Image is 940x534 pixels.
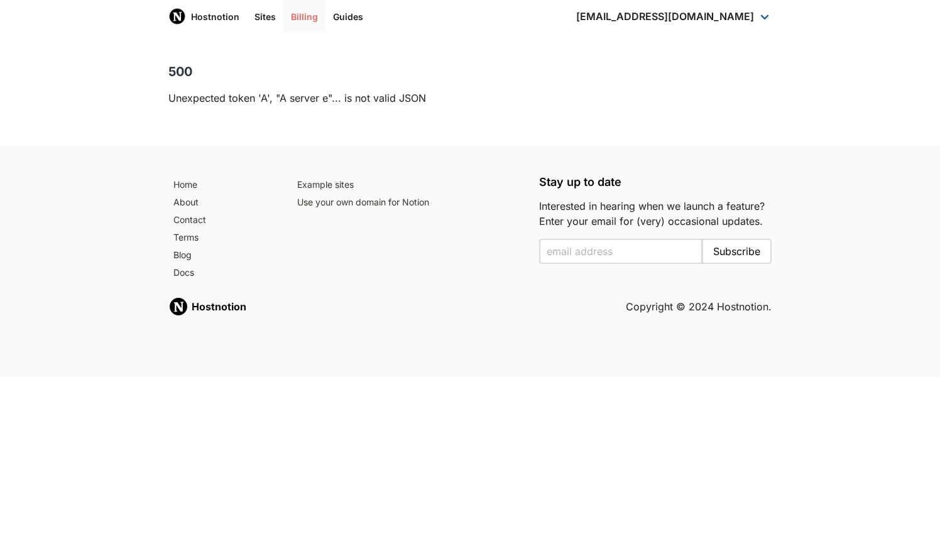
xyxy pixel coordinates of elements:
input: Enter your email to subscribe to the email list and be notified when we launch [539,239,702,264]
a: Contact [168,211,277,229]
a: Home [168,176,277,193]
img: Host Notion logo [168,8,186,25]
p: Unexpected token 'A', "A server e"... is not valid JSON [168,90,772,106]
strong: Hostnotion [192,300,246,313]
img: Hostnotion logo [168,297,189,317]
a: Docs [168,264,277,281]
a: Use your own domain for Notion [292,193,525,211]
h5: Stay up to date [539,176,772,188]
p: Interested in hearing when we launch a feature? Enter your email for (very) occasional updates. [539,199,772,229]
h5: Copyright © 2024 Hostnotion. [626,299,772,314]
a: Blog [168,246,277,264]
a: Example sites [292,176,525,193]
a: About [168,193,277,211]
a: Terms [168,229,277,246]
h1: 500 [168,63,772,80]
button: Subscribe [702,239,772,264]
